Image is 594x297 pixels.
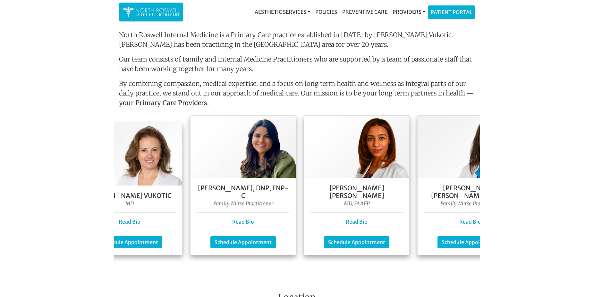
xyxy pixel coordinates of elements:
[213,200,273,207] i: Family Nurse Practitioner
[459,219,481,225] a: Read Bio
[346,219,368,225] a: Read Bio
[390,5,428,18] a: Providers
[344,200,370,207] i: MD, FAAFP
[424,184,516,200] h5: [PERSON_NAME] [PERSON_NAME], FNP-C
[428,6,475,19] a: Patient Portal
[418,116,523,178] img: Keela Weeks Leger, FNP-C
[83,192,176,200] h5: [PERSON_NAME] Vukotic
[119,99,207,107] strong: your Primary Care Providers
[119,30,475,49] p: North Roswell Internal Medicine is a Primary Care practice established in [DATE] by [PERSON_NAME]...
[97,236,162,248] a: Schedule Appointment
[210,236,276,248] a: Schedule Appointment
[437,236,503,248] a: Schedule Appointment
[197,184,289,200] h5: [PERSON_NAME], DNP, FNP- C
[313,5,340,18] a: Policies
[125,200,134,207] i: MD
[232,219,254,225] a: Read Bio
[77,123,182,186] img: Dr. Goga Vukotis
[324,236,389,248] a: Schedule Appointment
[340,5,390,18] a: Preventive Care
[304,116,409,178] img: Dr. Farah Mubarak Ali MD, FAAFP
[122,6,180,18] img: North Roswell Internal Medicine
[119,54,475,74] p: Our team consists of Family and Internal Medicine Practitioners who are supported by a team of pa...
[119,219,140,225] a: Read Bio
[440,200,500,207] i: Family Nurse Practitioner
[310,184,403,200] h5: [PERSON_NAME] [PERSON_NAME]
[119,79,475,110] p: By combining compassion, medical expertise, and a focus on long term health and wellness as integ...
[252,5,313,18] a: Aesthetic Services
